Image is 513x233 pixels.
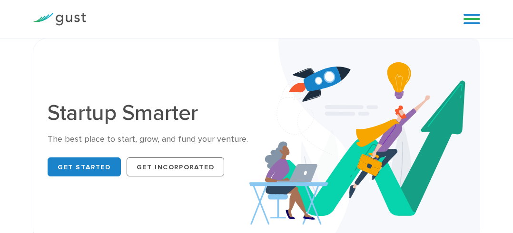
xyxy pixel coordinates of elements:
a: Get Incorporated [127,157,225,176]
a: Get Started [48,157,121,176]
div: The best place to start, grow, and fund your venture. [48,134,249,145]
h1: Startup Smarter [48,102,249,124]
img: Gust Logo [33,13,86,26]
